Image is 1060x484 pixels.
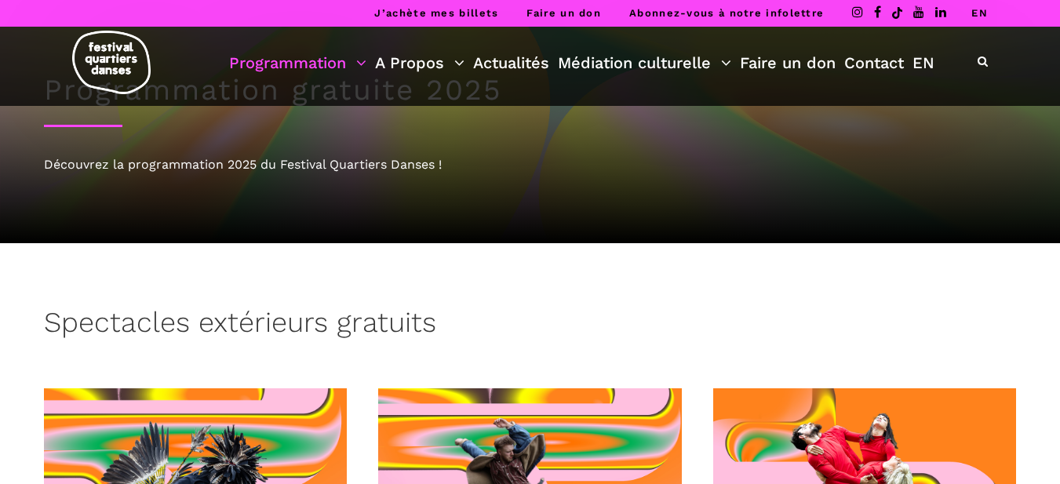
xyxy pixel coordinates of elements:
a: Contact [844,49,904,76]
a: Faire un don [526,7,601,19]
a: A Propos [375,49,464,76]
a: J’achète mes billets [374,7,498,19]
a: EN [971,7,988,19]
a: Médiation culturelle [558,49,731,76]
a: Abonnez-vous à notre infolettre [629,7,824,19]
div: Découvrez la programmation 2025 du Festival Quartiers Danses ! [44,155,1017,175]
h3: Spectacles extérieurs gratuits [44,306,436,345]
a: Faire un don [740,49,836,76]
img: logo-fqd-med [72,31,151,94]
a: EN [912,49,934,76]
a: Actualités [473,49,549,76]
a: Programmation [229,49,366,76]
